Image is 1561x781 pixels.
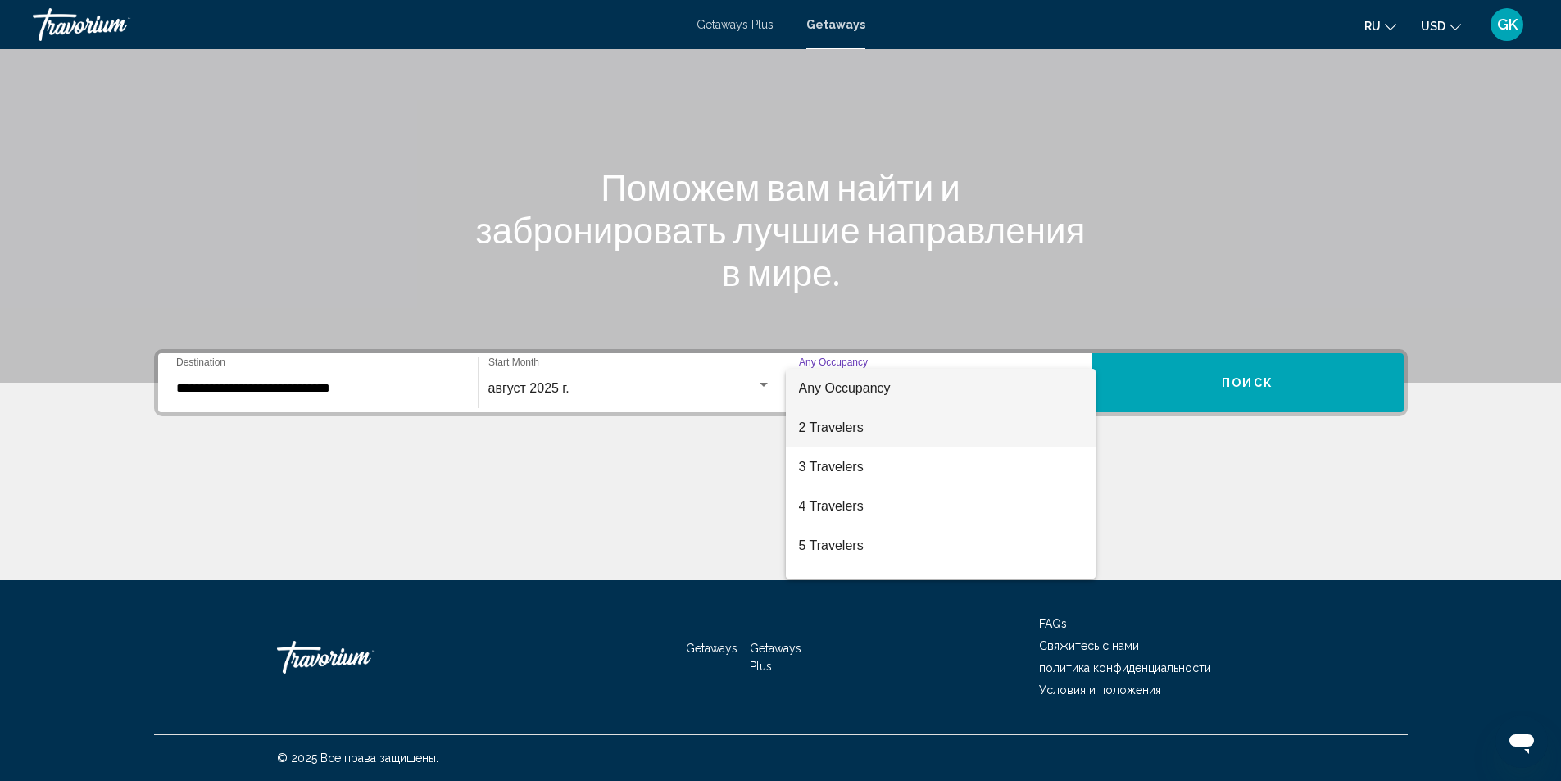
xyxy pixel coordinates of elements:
span: 5 Travelers [799,526,1082,565]
span: 6 Travelers [799,565,1082,605]
span: 4 Travelers [799,487,1082,526]
span: 2 Travelers [799,408,1082,447]
span: Any Occupancy [799,381,891,395]
span: 3 Travelers [799,447,1082,487]
iframe: Кнопка запуска окна обмена сообщениями [1495,715,1548,768]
